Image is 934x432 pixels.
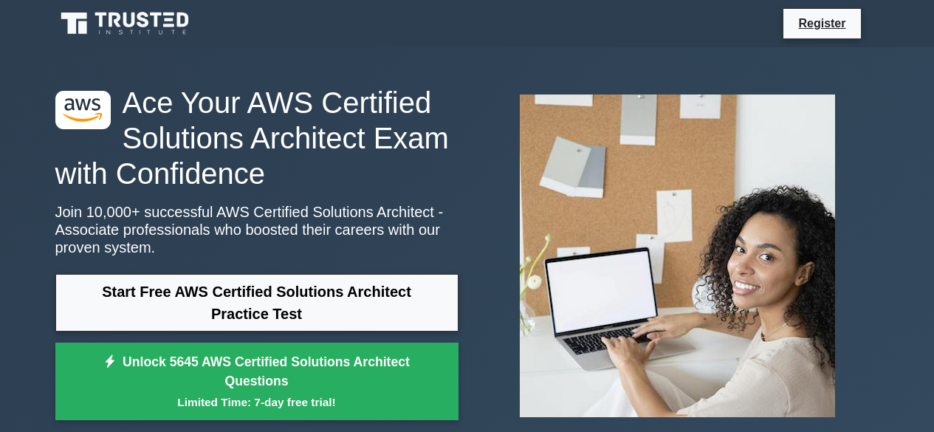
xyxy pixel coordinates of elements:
[55,85,459,191] h1: Ace Your AWS Certified Solutions Architect Exam with Confidence
[55,203,459,256] p: Join 10,000+ successful AWS Certified Solutions Architect - Associate professionals who boosted t...
[55,343,459,421] a: Unlock 5645 AWS Certified Solutions Architect QuestionsLimited Time: 7-day free trial!
[74,394,440,411] small: Limited Time: 7-day free trial!
[789,14,854,32] a: Register
[55,274,459,332] a: Start Free AWS Certified Solutions Architect Practice Test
